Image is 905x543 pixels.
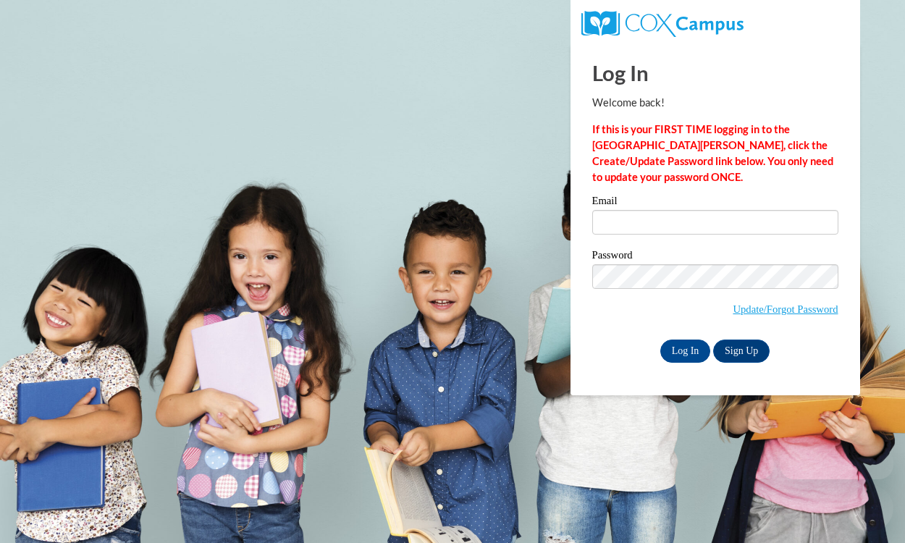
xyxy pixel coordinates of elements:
a: Sign Up [713,340,770,363]
iframe: Button to launch messaging window [847,485,893,531]
iframe: Message from company [780,447,893,479]
p: Welcome back! [592,95,838,111]
strong: If this is your FIRST TIME logging in to the [GEOGRAPHIC_DATA][PERSON_NAME], click the Create/Upd... [592,123,833,183]
img: COX Campus [581,11,744,37]
label: Password [592,250,838,264]
label: Email [592,195,838,210]
h1: Log In [592,58,838,88]
a: Update/Forgot Password [733,303,838,315]
input: Log In [660,340,711,363]
iframe: Close message [745,450,774,479]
